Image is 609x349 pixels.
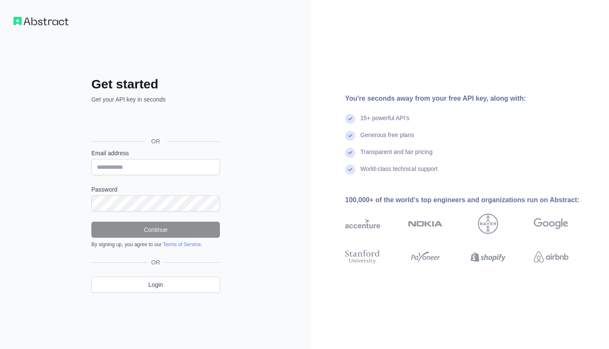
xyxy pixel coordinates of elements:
img: airbnb [534,248,569,266]
img: check mark [345,131,355,141]
div: World-class technical support [360,165,438,181]
div: 100,000+ of the world's top engineers and organizations run on Abstract: [345,195,595,205]
span: OR [145,137,167,146]
div: By signing up, you agree to our . [91,241,220,248]
img: stanford university [345,248,380,266]
img: accenture [345,214,380,234]
iframe: Sign in with Google Button [87,113,222,132]
div: Generous free plans [360,131,414,148]
div: 15+ powerful API's [360,114,409,131]
img: payoneer [408,248,443,266]
a: Login [91,277,220,293]
img: check mark [345,114,355,124]
button: Continue [91,222,220,238]
a: Terms of Service [163,242,200,247]
div: You're seconds away from your free API key, along with: [345,93,595,104]
img: Workflow [14,17,69,25]
label: Email address [91,149,220,157]
img: check mark [345,148,355,158]
span: OR [148,258,164,267]
label: Password [91,185,220,194]
img: bayer [478,214,498,234]
img: google [534,214,569,234]
img: shopify [471,248,506,266]
h2: Get started [91,77,220,92]
img: nokia [408,214,443,234]
p: Get your API key in seconds [91,95,220,104]
div: Transparent and fair pricing [360,148,433,165]
img: check mark [345,165,355,175]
